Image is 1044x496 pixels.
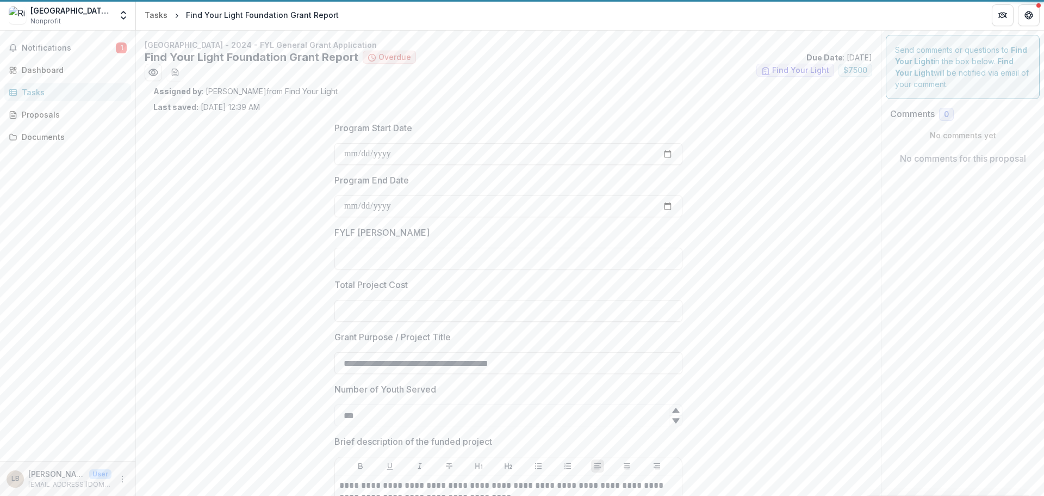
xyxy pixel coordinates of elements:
button: Ordered List [561,460,574,473]
div: Tasks [22,87,122,98]
p: [GEOGRAPHIC_DATA] - 2024 - FYL General Grant Application [145,39,872,51]
button: Bold [354,460,367,473]
p: [DATE] 12:39 AM [153,101,260,113]
div: Leti Bernard [11,475,20,482]
div: Proposals [22,109,122,120]
div: Find Your Light Foundation Grant Report [186,9,339,21]
nav: breadcrumb [140,7,343,23]
p: Brief description of the funded project [334,435,492,448]
div: Tasks [145,9,167,21]
div: Send comments or questions to in the box below. will be notified via email of your comment. [886,35,1040,99]
a: Dashboard [4,61,131,79]
button: Get Help [1018,4,1040,26]
button: Italicize [413,460,426,473]
a: Proposals [4,106,131,124]
div: Documents [22,131,122,143]
p: User [89,469,111,479]
p: Grant Purpose / Project Title [334,330,451,344]
button: Align Center [620,460,633,473]
span: $ 7500 [843,66,867,75]
h2: Find Your Light Foundation Grant Report [145,51,358,64]
button: Align Right [650,460,663,473]
strong: Last saved: [153,102,198,112]
p: [EMAIL_ADDRESS][DOMAIN_NAME] [28,480,111,489]
button: Strike [443,460,456,473]
a: Documents [4,128,131,146]
p: [PERSON_NAME] [28,468,85,480]
button: download-word-button [166,64,184,81]
img: Riverside Arts Academy (RAA) [9,7,26,24]
p: : [DATE] [806,52,872,63]
a: Tasks [4,83,131,101]
p: FYLF [PERSON_NAME] [334,226,430,239]
button: Underline [383,460,396,473]
p: Total Project Cost [334,278,408,291]
p: : [PERSON_NAME] from Find Your Light [153,85,863,97]
button: Align Left [591,460,604,473]
span: Notifications [22,44,116,53]
button: Heading 2 [502,460,515,473]
button: Partners [992,4,1014,26]
p: Program End Date [334,174,409,187]
button: Preview 649c684b-3039-40d6-9593-8fc01463c7e5.pdf [145,64,162,81]
h2: Comments [890,109,935,119]
button: Open entity switcher [116,4,131,26]
span: Nonprofit [30,16,61,26]
a: Tasks [140,7,172,23]
p: Program Start Date [334,121,412,134]
button: More [116,473,129,486]
strong: Assigned by [153,87,202,96]
div: Dashboard [22,64,122,76]
span: 1 [116,42,127,53]
span: Find Your Light [772,66,829,75]
strong: Due Date [806,53,843,62]
span: Overdue [378,53,411,62]
button: Bullet List [532,460,545,473]
p: No comments yet [890,130,1035,141]
p: No comments for this proposal [900,152,1026,165]
p: Number of Youth Served [334,383,436,396]
span: 0 [944,110,949,119]
button: Heading 1 [473,460,486,473]
div: [GEOGRAPHIC_DATA] (RAA) [30,5,111,16]
button: Notifications1 [4,39,131,57]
